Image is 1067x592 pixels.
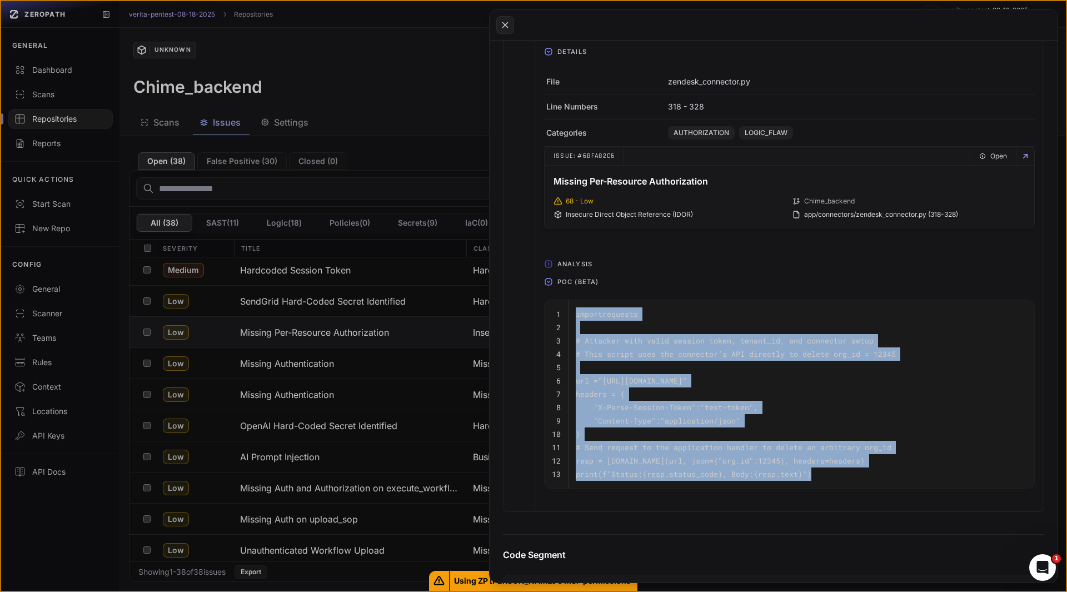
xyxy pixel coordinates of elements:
[754,469,802,479] span: {resp.text}
[576,456,865,466] code: resp = [DOMAIN_NAME](url, json={ : }, headers=headers)
[566,197,594,206] span: 68 - Low
[535,273,1044,291] button: POC (Beta)
[556,376,561,386] code: 6
[594,416,656,426] span: "Content-Type"
[545,147,1034,228] a: Issue: #6bfa82c6 Open Missing Per-Resource Authorization 68 - Low Chime_backend Insecure Direct O...
[576,416,740,426] code: :
[556,309,561,319] code: 1
[535,255,1044,273] button: Analysis
[508,582,592,591] div: zendesk_connector.py
[576,469,811,479] code: ( )
[718,456,754,466] span: "org_id"
[576,389,625,399] code: headers = {
[594,402,696,412] span: "X-Parse-Session-Token"
[758,456,780,466] span: 12345
[804,210,958,219] span: app/connectors/zendesk_connector.py (318-328)
[556,416,561,426] code: 9
[1029,554,1056,581] iframe: Intercom live chat
[642,469,722,479] span: {resp.status_code}
[556,349,561,359] code: 4
[556,389,561,399] code: 7
[804,197,855,206] span: Chime_backend
[450,571,638,591] span: Using ZP [PERSON_NAME]'s MSP permissions
[566,210,693,219] span: Insecure Direct Object Reference (IDOR)
[552,469,561,479] code: 13
[660,416,740,426] span: "application/json"
[556,362,561,372] code: 5
[554,175,1025,188] h3: Missing Per-Resource Authorization
[668,126,735,140] span: AUTHORIZATION
[1018,582,1039,591] span: python
[503,548,1044,561] h4: Code Segment
[739,126,793,140] span: LOGIC_FLAW
[553,273,603,291] span: POC (Beta)
[556,402,561,412] code: 8
[990,147,1007,165] span: Open
[553,255,597,273] span: Analysis
[1052,554,1061,563] span: 1
[552,442,561,452] code: 11
[576,349,896,359] span: # This script uses the connector’s API directly to delete org_id = 12345
[546,127,587,138] span: Categories
[552,456,561,466] code: 12
[545,147,624,165] span: Issue: #6bfa82c6
[700,402,754,412] span: "test-token"
[602,469,807,479] span: f"Status: , Body: "
[576,309,638,319] code: requests
[598,376,687,386] span: "[URL][DOMAIN_NAME]"
[576,376,687,386] code: url =
[576,402,758,412] code: : ,
[576,469,598,479] span: print
[576,309,602,319] span: import
[556,322,561,332] code: 2
[576,336,874,346] span: # Attacker with valid session token, tenant_id, and connector setup
[576,429,580,439] code: }
[552,429,561,439] code: 10
[556,336,561,346] code: 3
[576,442,891,452] span: # Send request to the application handler to delete an arbitrary org_id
